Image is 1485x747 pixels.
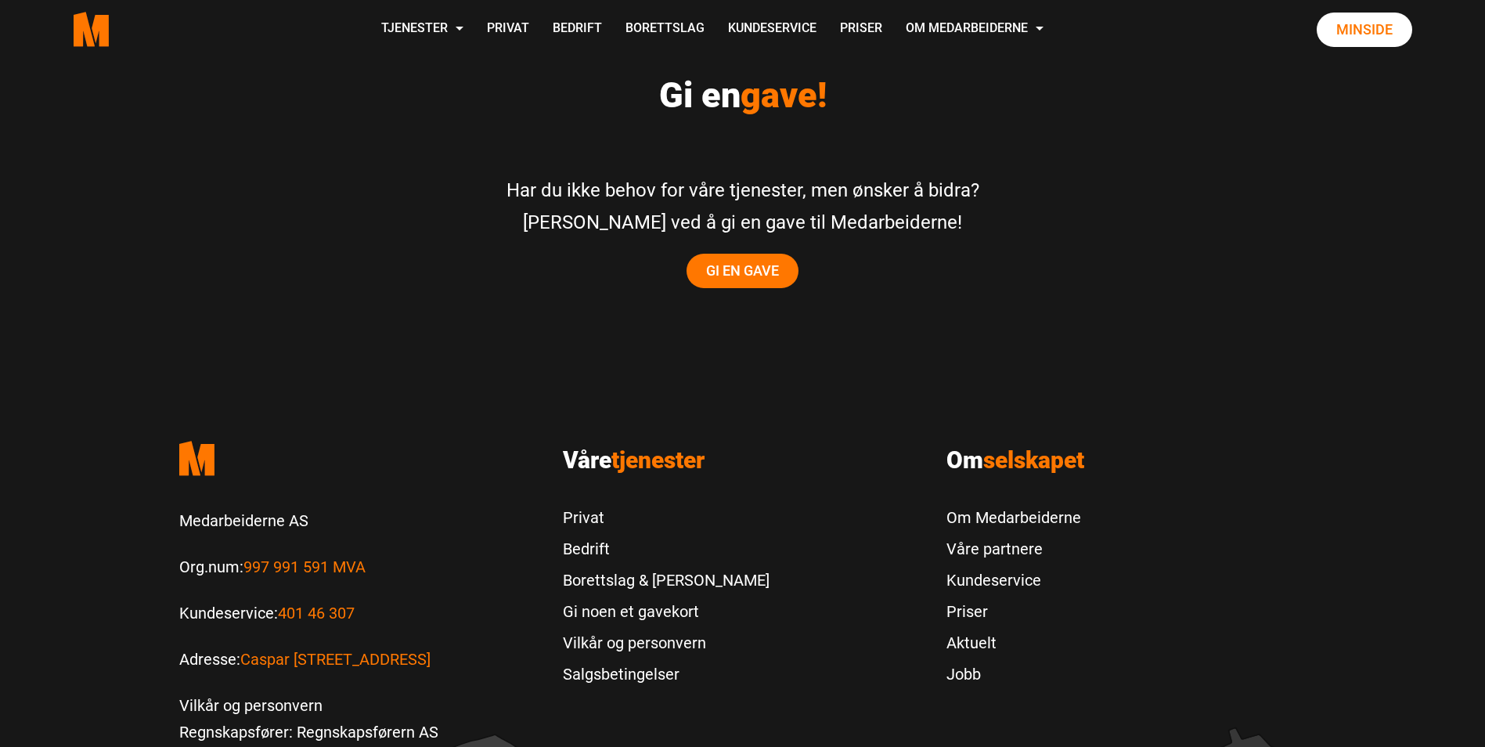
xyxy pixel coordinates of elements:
[563,659,770,690] a: Salgsbetingelser
[894,2,1055,57] a: Om Medarbeiderne
[563,533,770,565] a: Bedrift
[179,429,539,488] a: Medarbeiderne start
[563,596,770,627] a: Gi noen et gavekort
[563,627,770,659] a: Vilkår og personvern
[179,723,438,742] a: Regnskapsfører: Regnskapsførern AS
[946,533,1081,565] a: Våre partnere
[285,74,1201,117] h2: Gi en
[946,565,1081,596] a: Kundeservice
[716,2,828,57] a: Kundeservice
[285,175,1201,239] p: Har du ikke behov for våre tjenester, men ønsker å bidra? [PERSON_NAME] ved å gi en gave til Meda...
[278,604,355,622] a: Call us to 401 46 307
[983,446,1084,474] span: selskapet
[179,600,539,626] p: Kundeservice:
[179,554,539,580] p: Org.num:
[563,565,770,596] a: Borettslag & [PERSON_NAME]
[179,696,323,715] a: Vilkår og personvern
[563,502,770,533] a: Privat
[240,650,431,669] a: Les mer om Caspar Storms vei 16, 0664 Oslo
[475,2,541,57] a: Privat
[541,2,614,57] a: Bedrift
[243,558,366,576] a: Les mer om Org.num
[946,502,1081,533] a: Om Medarbeiderne
[369,2,475,57] a: Tjenester
[946,446,1307,475] h3: Om
[946,627,1081,659] a: Aktuelt
[946,596,1081,627] a: Priser
[828,2,894,57] a: Priser
[614,2,716,57] a: Borettslag
[946,659,1081,690] a: Jobb
[741,74,827,116] span: gave!
[1317,13,1412,47] a: Minside
[563,446,923,475] h3: Våre
[687,254,798,288] a: Gi en gave
[611,446,705,474] span: tjenester
[179,507,539,534] p: Medarbeiderne AS
[179,646,539,673] p: Adresse:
